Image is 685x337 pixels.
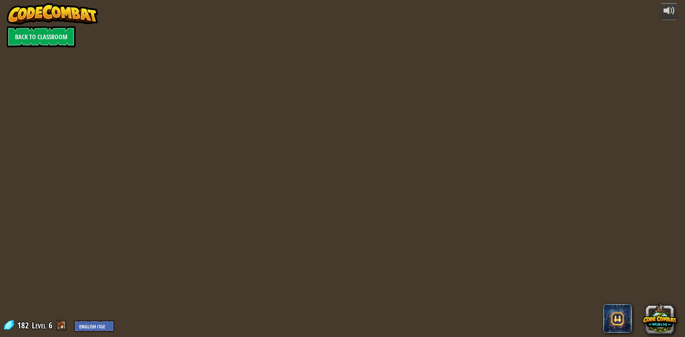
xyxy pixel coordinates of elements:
[32,320,46,331] span: Level
[49,320,52,331] span: 6
[7,26,76,47] a: Back to Classroom
[7,3,98,25] img: CodeCombat - Learn how to code by playing a game
[660,3,678,20] button: Adjust volume
[17,320,31,331] span: 182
